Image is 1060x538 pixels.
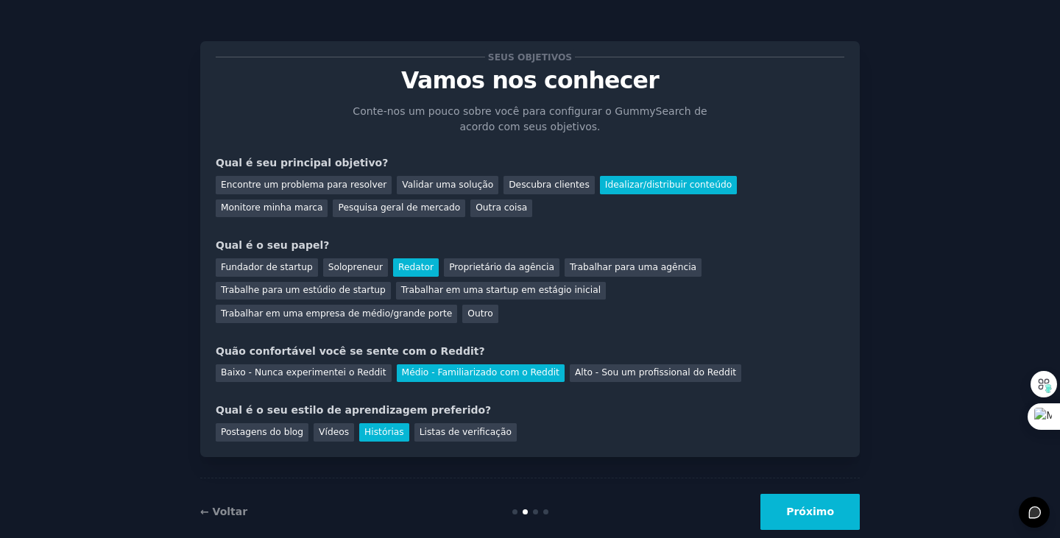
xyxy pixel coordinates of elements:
font: Descubra clientes [509,180,590,190]
font: Quão confortável você se sente com o Reddit? [216,345,485,357]
font: Trabalhar para uma agência [570,262,696,272]
font: Validar uma solução [402,180,493,190]
font: Conte-nos um pouco sobre você para configurar o GummySearch de acordo com seus objetivos. [353,105,707,132]
font: Alto - Sou um profissional do Reddit [575,367,736,378]
font: Pesquisa geral de mercado [338,202,460,213]
font: Postagens do blog [221,427,303,437]
font: Monitore minha marca [221,202,322,213]
font: Qual é o seu papel? [216,239,329,251]
font: Vamos nos conhecer [401,67,659,93]
font: Redator [398,262,434,272]
font: Próximo [786,506,834,517]
font: Proprietário da agência [449,262,554,272]
a: ← Voltar [200,506,247,517]
font: Outro [467,308,492,319]
font: Baixo - Nunca experimentei o Reddit [221,367,386,378]
font: Qual é seu principal objetivo? [216,157,388,169]
font: Histórias [364,427,404,437]
font: Seus objetivos [488,52,572,63]
font: Idealizar/distribuir conteúdo [605,180,732,190]
font: Fundador de startup [221,262,313,272]
font: Trabalhar em uma startup em estágio inicial [401,285,601,295]
font: Encontre um problema para resolver [221,180,386,190]
font: Vídeos [319,427,349,437]
font: Solopreneur [328,262,383,272]
font: Trabalhar em uma empresa de médio/grande porte [221,308,452,319]
font: Médio - Familiarizado com o Reddit [402,367,559,378]
font: Trabalhe para um estúdio de startup [221,285,386,295]
font: Outra coisa [476,202,527,213]
font: Qual é o seu estilo de aprendizagem preferido? [216,404,491,416]
button: Próximo [760,494,860,530]
font: Listas de verificação [420,427,512,437]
